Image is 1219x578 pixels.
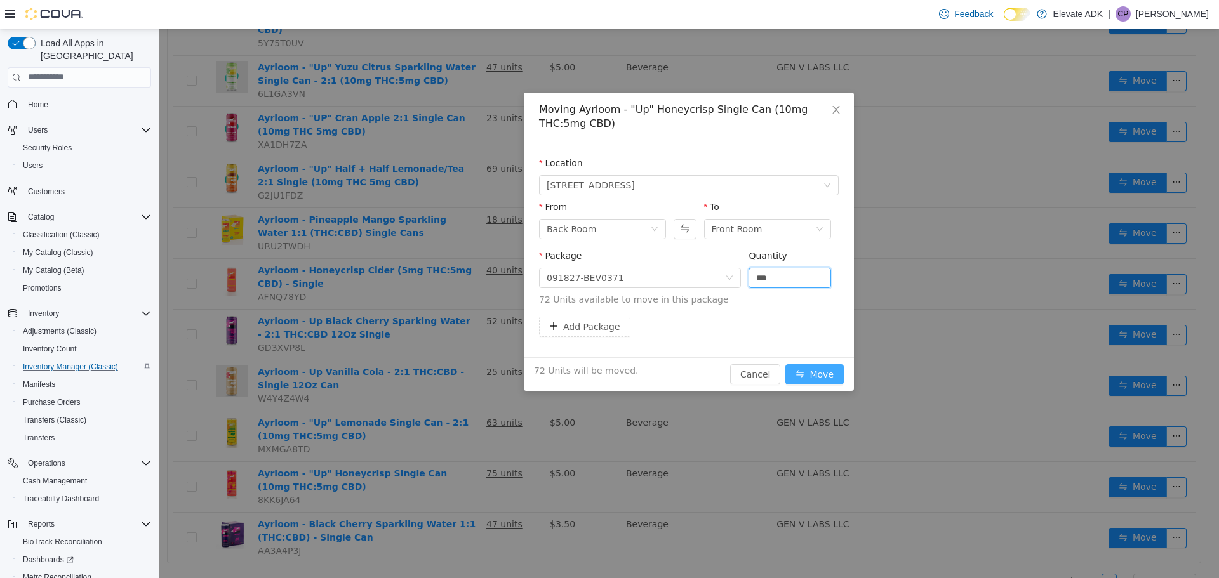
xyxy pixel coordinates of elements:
label: Package [380,221,423,232]
button: Catalog [23,209,59,225]
button: Customers [3,182,156,200]
button: Inventory Count [13,340,156,358]
span: Customers [23,183,151,199]
button: Classification (Classic) [13,226,156,244]
span: Promotions [18,280,151,296]
a: Users [18,158,48,173]
span: Users [18,158,151,173]
span: Transfers [18,430,151,445]
button: Adjustments (Classic) [13,322,156,340]
button: icon: plusAdd Package [380,287,472,308]
span: Reports [23,516,151,532]
button: Home [3,95,156,114]
span: Adjustments (Classic) [23,326,97,336]
span: Cash Management [23,476,87,486]
span: Home [28,100,48,110]
span: My Catalog (Classic) [23,247,93,258]
span: Transfers [23,433,55,443]
span: Purchase Orders [23,397,81,407]
a: Purchase Orders [18,395,86,410]
span: Users [23,122,151,138]
span: Dashboards [18,552,151,567]
span: Inventory Count [18,341,151,357]
a: Transfers [18,430,60,445]
span: Customers [28,187,65,197]
a: Security Roles [18,140,77,155]
label: Quantity [590,221,629,232]
i: icon: down [567,245,575,254]
button: Manifests [13,376,156,393]
span: Promotions [23,283,62,293]
span: Classification (Classic) [18,227,151,242]
button: Users [13,157,156,174]
a: Transfers (Classic) [18,412,91,428]
span: Transfers (Classic) [23,415,86,425]
span: Catalog [23,209,151,225]
a: Inventory Manager (Classic) [18,359,123,374]
button: Inventory Manager (Classic) [13,358,156,376]
button: Swap [515,190,537,210]
span: Security Roles [18,140,151,155]
i: icon: close [672,76,683,86]
span: Operations [23,456,151,471]
p: [PERSON_NAME] [1136,6,1209,22]
span: Traceabilty Dashboard [23,494,99,504]
span: Classification (Classic) [23,230,100,240]
button: Operations [3,454,156,472]
button: My Catalog (Beta) [13,261,156,279]
a: Home [23,97,53,112]
span: Operations [28,458,65,468]
button: Security Roles [13,139,156,157]
span: My Catalog (Classic) [18,245,151,260]
span: BioTrack Reconciliation [18,534,151,549]
a: Inventory Count [18,341,82,357]
a: Cash Management [18,473,92,489]
span: Load All Apps in [GEOGRAPHIC_DATA] [36,37,151,62]
button: Promotions [13,279,156,297]
span: Manifests [23,379,55,390]
button: icon: swapMove [627,335,685,355]
button: Catalog [3,208,156,226]
button: Operations [23,456,70,471]
i: icon: down [492,196,500,205]
span: 72 Units available to move in this package [380,264,680,277]
a: BioTrack Reconciliation [18,534,107,549]
span: Inventory Count [23,344,77,354]
a: My Catalog (Classic) [18,245,98,260]
button: Reports [23,516,60,532]
a: Classification (Classic) [18,227,105,242]
button: Transfers (Classic) [13,411,156,429]
button: BioTrack Reconciliation [13,533,156,551]
span: Cash Management [18,473,151,489]
i: icon: down [657,196,665,205]
button: Reports [3,515,156,533]
span: BioTrack Reconciliation [23,537,102,547]
button: Traceabilty Dashboard [13,490,156,508]
a: Traceabilty Dashboard [18,491,104,506]
a: Adjustments (Classic) [18,324,102,339]
span: Feedback [954,8,993,20]
div: Front Room [553,190,604,209]
button: Inventory [3,305,156,322]
button: My Catalog (Classic) [13,244,156,261]
i: icon: down [665,152,672,161]
span: Purchase Orders [18,395,151,410]
input: Dark Mode [1004,8,1030,21]
button: Users [3,121,156,139]
div: 091827-BEV0371 [388,239,465,258]
span: Inventory [23,306,151,321]
span: Inventory Manager (Classic) [23,362,118,372]
span: Transfers (Classic) [18,412,151,428]
a: Dashboards [18,552,79,567]
span: 72 Units will be moved. [375,335,479,348]
span: Manifests [18,377,151,392]
span: My Catalog (Beta) [23,265,84,275]
span: CP [1118,6,1129,22]
button: Transfers [13,429,156,447]
span: Inventory Manager (Classic) [18,359,151,374]
img: Cova [25,8,83,20]
button: Cancel [571,335,622,355]
a: My Catalog (Beta) [18,263,90,278]
label: Location [380,129,424,139]
span: Home [23,96,151,112]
